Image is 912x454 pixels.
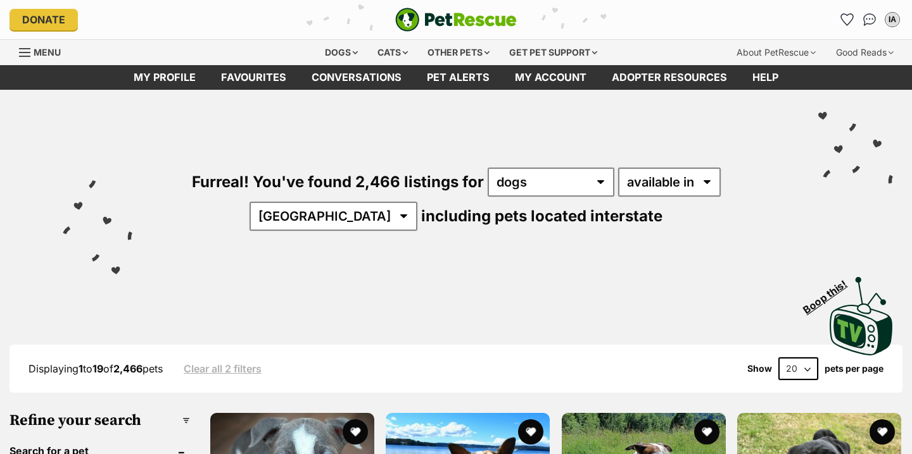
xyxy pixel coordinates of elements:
[34,47,61,58] span: Menu
[801,270,859,316] span: Boop this!
[740,65,791,90] a: Help
[837,9,902,30] ul: Account quick links
[192,173,484,191] span: Furreal! You've found 2,466 listings for
[863,13,877,26] img: chat-41dd97257d64d25036548639549fe6c8038ab92f7586957e7f3b1b290dea8141.svg
[79,362,83,375] strong: 1
[728,40,825,65] div: About PetRescue
[419,40,498,65] div: Other pets
[121,65,208,90] a: My profile
[369,40,417,65] div: Cats
[827,40,902,65] div: Good Reads
[184,363,262,374] a: Clear all 2 filters
[208,65,299,90] a: Favourites
[830,266,893,358] a: Boop this!
[882,9,902,30] button: My account
[500,40,606,65] div: Get pet support
[342,419,367,445] button: favourite
[19,40,70,63] a: Menu
[830,277,893,355] img: PetRescue TV logo
[886,13,899,26] div: IA
[113,362,142,375] strong: 2,466
[316,40,367,65] div: Dogs
[299,65,414,90] a: conversations
[859,9,880,30] a: Conversations
[9,412,190,429] h3: Refine your search
[747,364,772,374] span: Show
[395,8,517,32] img: logo-e224e6f780fb5917bec1dbf3a21bbac754714ae5b6737aabdf751b685950b380.svg
[825,364,883,374] label: pets per page
[421,207,662,225] span: including pets located interstate
[837,9,857,30] a: Favourites
[395,8,517,32] a: PetRescue
[599,65,740,90] a: Adopter resources
[414,65,502,90] a: Pet alerts
[92,362,103,375] strong: 19
[502,65,599,90] a: My account
[28,362,163,375] span: Displaying to of pets
[518,419,543,445] button: favourite
[9,9,78,30] a: Donate
[693,419,719,445] button: favourite
[870,419,895,445] button: favourite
